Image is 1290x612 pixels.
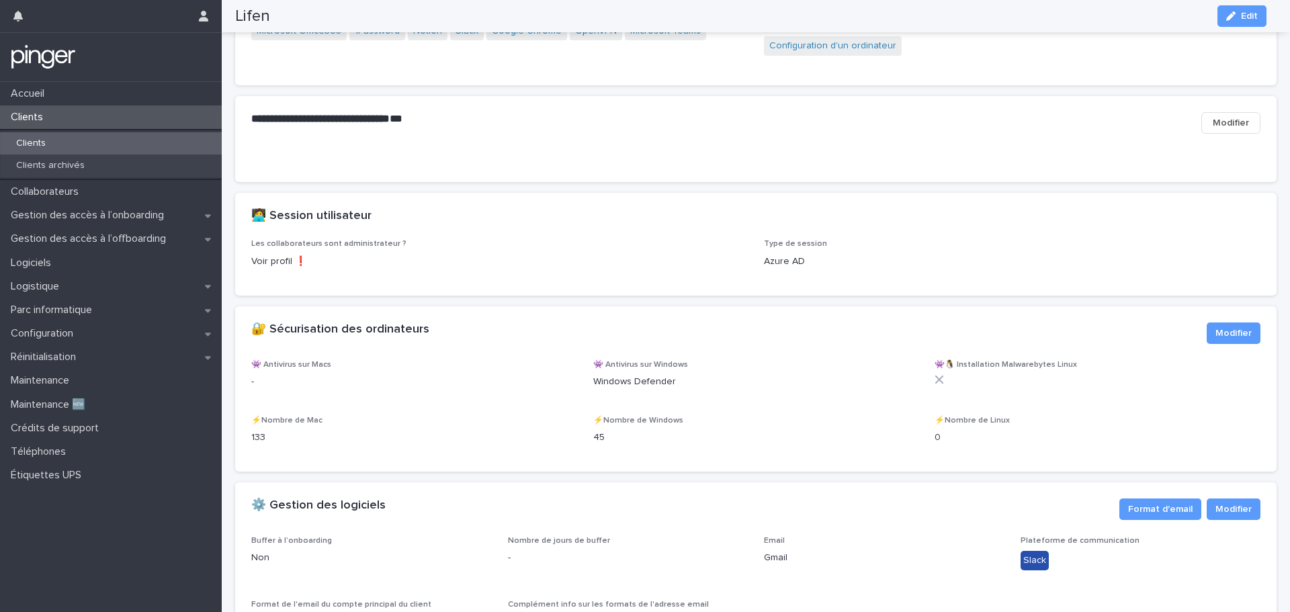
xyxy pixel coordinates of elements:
button: Modifier [1201,112,1260,134]
p: Téléphones [5,445,77,458]
span: Email [764,537,785,545]
span: Complément info sur les formats de l'adresse email [508,601,709,609]
span: Plateforme de communication [1021,537,1139,545]
p: Windows Defender [593,375,919,389]
p: Étiquettes UPS [5,469,92,482]
p: Configuration [5,327,84,340]
span: Les collaborateurs sont administrateur ? [251,240,406,248]
span: ⚡️Nombre de Windows [593,417,683,425]
p: Azure AD [764,255,1260,269]
span: Format d'email [1128,502,1193,516]
span: Edit [1241,11,1258,21]
button: Modifier [1207,498,1260,520]
p: 45 [593,431,919,445]
span: 👾 Antivirus sur Windows [593,361,688,369]
h2: ⚙️ Gestion des logiciels [251,498,386,513]
button: Modifier [1207,322,1260,344]
p: Clients archivés [5,160,95,171]
p: 0 [935,431,1260,445]
span: Buffer à l’onboarding [251,537,332,545]
h2: 🔐 Sécurisation des ordinateurs [251,322,429,337]
p: Logistique [5,280,70,293]
p: - [508,551,748,565]
p: Réinitialisation [5,351,87,363]
span: ⚡️Nombre de Mac [251,417,322,425]
span: ⚡️Nombre de Linux [935,417,1010,425]
img: mTgBEunGTSyRkCgitkcU [11,44,76,71]
span: 👾🐧 Installation Malwarebytes Linux [935,361,1077,369]
p: Crédits de support [5,422,110,435]
button: Edit [1217,5,1266,27]
p: Clients [5,111,54,124]
p: 133 [251,431,577,445]
p: Logiciels [5,257,62,269]
p: Collaborateurs [5,185,89,198]
a: Configuration d'un ordinateur [769,39,896,53]
p: Maintenance 🆕 [5,398,96,411]
p: Non [251,551,492,565]
span: Format de l'email du compte principal du client [251,601,431,609]
p: Clients [5,138,56,149]
h2: Lifen [235,7,270,26]
p: Parc informatique [5,304,103,316]
span: Modifier [1213,116,1249,130]
span: 👾 Antivirus sur Macs [251,361,331,369]
span: Modifier [1215,502,1252,516]
span: Modifier [1215,326,1252,340]
div: Slack [1021,551,1049,570]
button: Format d'email [1119,498,1201,520]
p: Gmail [764,551,1004,565]
span: Nombre de jours de buffer [508,537,610,545]
p: Maintenance [5,374,80,387]
p: Accueil [5,87,55,100]
p: Voir profil ❗ [251,255,748,269]
p: Gestion des accès à l’offboarding [5,232,177,245]
p: Gestion des accès à l’onboarding [5,209,175,222]
h2: 🧑‍💻 Session utilisateur [251,209,372,224]
span: Type de session [764,240,827,248]
p: - [251,375,577,389]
